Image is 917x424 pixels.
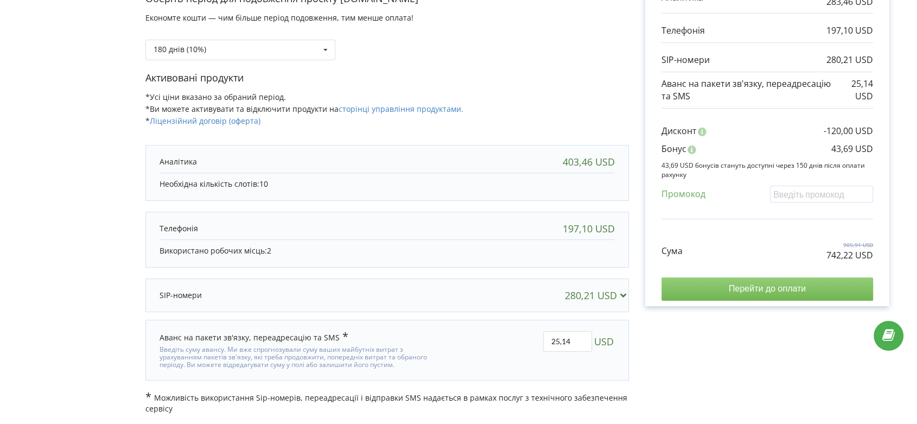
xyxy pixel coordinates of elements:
[826,241,873,249] p: 905,91 USD
[160,343,438,369] div: Введіть суму авансу. Ми вже спрогнозували суму ваших майбутніх витрат з урахуванням пакетів зв'яз...
[661,54,710,66] p: SIP-номери
[154,46,206,53] div: 180 днів (10%)
[824,125,873,137] p: -120,00 USD
[661,24,705,37] p: Телефонія
[661,161,873,179] p: 43,69 USD бонусів стануть доступні через 150 днів після оплати рахунку
[339,104,463,114] a: сторінці управління продуктами.
[160,331,348,343] div: Аванс на пакети зв'язку, переадресацію та SMS
[594,331,614,352] span: USD
[661,125,697,137] p: Дисконт
[826,54,873,66] p: 280,21 USD
[160,245,615,256] p: Використано робочих місць:
[267,245,271,256] span: 2
[150,116,260,126] a: Ліцензійний договір (оферта)
[145,12,413,23] span: Економте кошти — чим більше період подовження, тим менше оплата!
[661,143,686,155] p: Бонус
[661,277,873,300] input: Перейти до оплати
[145,104,463,114] span: *Ви можете активувати та відключити продукти на
[826,24,873,37] p: 197,10 USD
[565,290,631,301] div: 280,21 USD
[145,391,629,414] p: Можливість використання Sip-номерів, переадресації і відправки SMS надається в рамках послуг з те...
[160,156,197,167] p: Аналітика
[145,92,286,102] span: *Усі ціни вказано за обраний період.
[160,179,615,189] p: Необхідна кількість слотів:
[160,223,198,234] p: Телефонія
[661,188,705,200] p: Промокод
[563,156,615,167] div: 403,46 USD
[259,179,268,189] span: 10
[661,245,683,257] p: Сума
[661,78,837,103] p: Аванс на пакети зв'язку, переадресацію та SMS
[770,186,873,202] input: Введіть промокод
[145,71,629,85] p: Активовані продукти
[831,143,873,155] p: 43,69 USD
[160,290,202,301] p: SIP-номери
[563,223,615,234] div: 197,10 USD
[837,78,873,103] p: 25,14 USD
[826,249,873,262] p: 742,22 USD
